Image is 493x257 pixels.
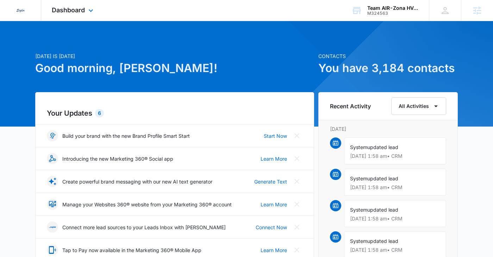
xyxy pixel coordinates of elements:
a: Connect Now [256,224,287,231]
span: updated lead [367,144,398,150]
button: Close [291,130,302,141]
span: System [350,207,367,213]
p: [DATE] 1:58 am • CRM [350,248,440,252]
button: Close [291,221,302,233]
h2: Your Updates [47,108,302,118]
span: updated lead [367,175,398,181]
button: Close [291,199,302,210]
p: [DATE] 1:58 am • CRM [350,185,440,190]
button: Close [291,244,302,256]
p: [DATE] 1:58 am • CRM [350,216,440,221]
div: 6 [95,109,104,117]
p: Create powerful brand messaging with our new AI text generator [62,178,212,185]
a: Learn More [261,246,287,254]
div: account id [367,11,419,16]
p: Manage your Websites 360® website from your Marketing 360® account [62,201,232,208]
span: System [350,175,367,181]
button: Close [291,153,302,164]
a: Start Now [264,132,287,140]
span: System [350,144,367,150]
p: Introducing the new Marketing 360® Social app [62,155,173,162]
p: Contacts [318,52,458,60]
span: System [350,238,367,244]
div: account name [367,5,419,11]
p: [DATE] is [DATE] [35,52,314,60]
p: [DATE] [330,125,446,133]
a: Generate Text [254,178,287,185]
h6: Recent Activity [330,102,371,110]
span: updated lead [367,207,398,213]
button: Close [291,176,302,187]
p: [DATE] 1:58 am • CRM [350,154,440,159]
h1: You have 3,184 contacts [318,60,458,77]
img: Sigler Corporate [14,4,27,17]
a: Learn More [261,155,287,162]
p: Tap to Pay now available in the Marketing 360® Mobile App [62,246,201,254]
h1: Good morning, [PERSON_NAME]! [35,60,314,77]
p: Build your brand with the new Brand Profile Smart Start [62,132,190,140]
a: Learn More [261,201,287,208]
span: Dashboard [52,6,85,14]
span: updated lead [367,238,398,244]
button: All Activities [391,97,446,115]
p: Connect more lead sources to your Leads Inbox with [PERSON_NAME] [62,224,226,231]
